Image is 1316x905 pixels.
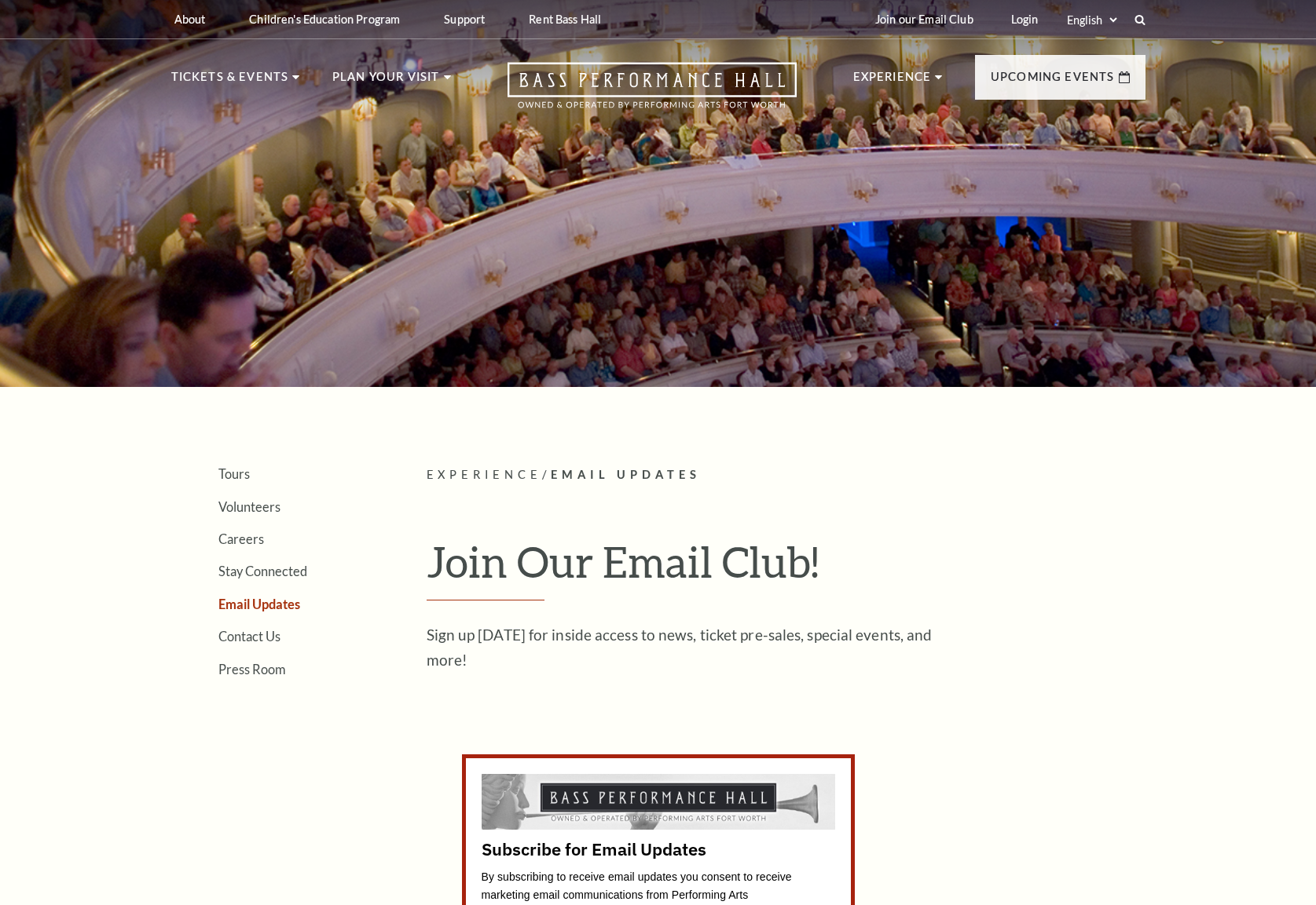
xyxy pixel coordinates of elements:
[529,13,601,26] p: Rent Bass Hall
[991,68,1115,96] p: Upcoming Events
[218,597,300,611] a: Email Updates
[1064,13,1120,27] select: Select:
[171,68,289,96] p: Tickets & Events
[218,466,250,481] a: Tours
[218,662,285,677] a: Press Room
[853,68,932,96] p: Experience
[249,13,400,26] p: Children's Education Program
[444,13,485,26] p: Support
[218,629,280,644] a: Contact Us
[427,536,1146,600] h1: Join Our Email Club!
[218,564,307,578] a: Stay Connected
[551,468,701,481] span: Email Updates
[218,531,264,546] a: Careers
[482,774,835,829] img: 4802a34f-8a58-4b86-aad0-67af57361131.jpeg
[482,837,835,860] title: Subscribe for Email Updates
[427,465,1146,485] p: /
[218,499,280,514] a: Volunteers
[427,468,543,481] span: Experience
[427,622,937,673] p: Sign up [DATE] for inside access to news, ticket pre-sales, special events, and more!
[332,68,440,96] p: Plan Your Visit
[174,13,206,26] p: About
